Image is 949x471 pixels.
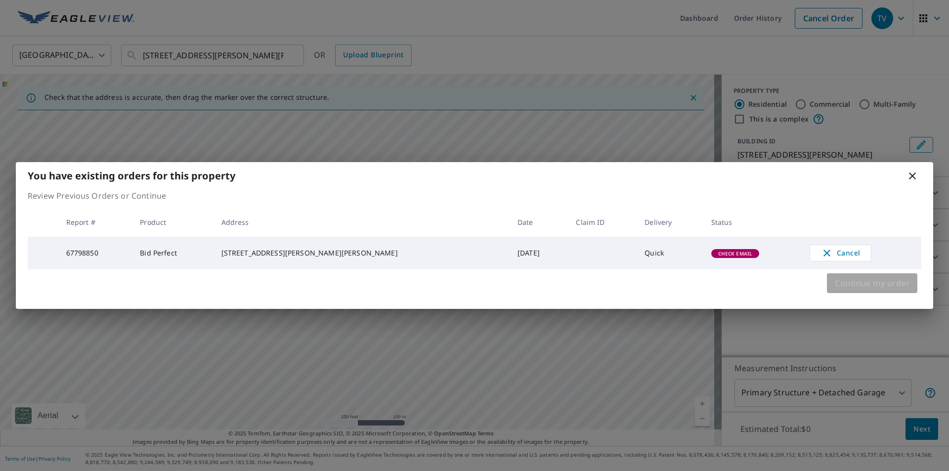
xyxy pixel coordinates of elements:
[58,237,132,269] td: 67798850
[568,208,637,237] th: Claim ID
[820,247,861,259] span: Cancel
[58,208,132,237] th: Report #
[132,237,213,269] td: Bid Perfect
[835,276,909,290] span: Continue my order
[510,237,568,269] td: [DATE]
[132,208,213,237] th: Product
[214,208,510,237] th: Address
[703,208,802,237] th: Status
[810,245,871,261] button: Cancel
[28,169,235,182] b: You have existing orders for this property
[712,250,759,257] span: Check Email
[221,248,502,258] div: [STREET_ADDRESS][PERSON_NAME][PERSON_NAME]
[510,208,568,237] th: Date
[637,237,703,269] td: Quick
[827,273,917,293] button: Continue my order
[28,190,921,202] p: Review Previous Orders or Continue
[637,208,703,237] th: Delivery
